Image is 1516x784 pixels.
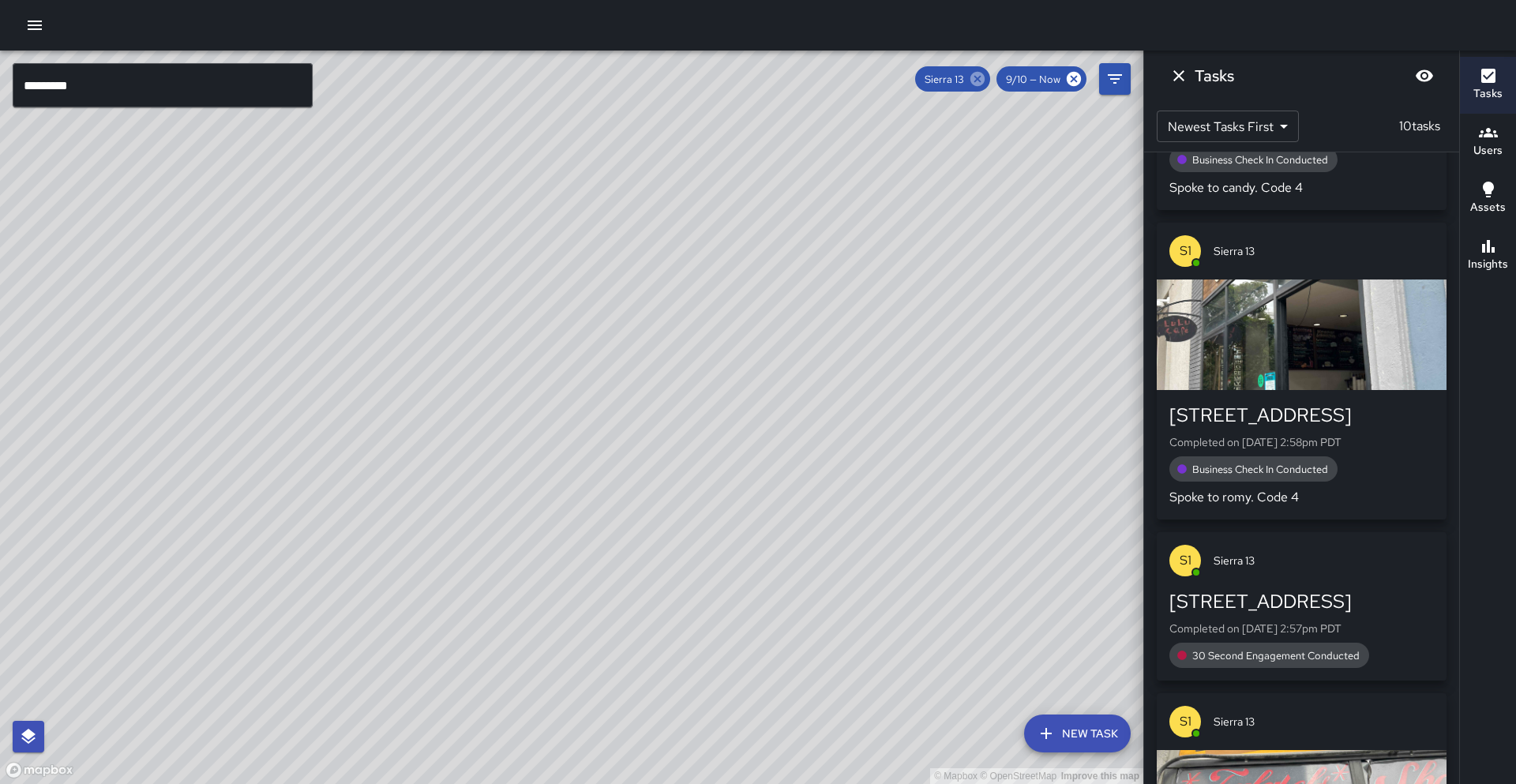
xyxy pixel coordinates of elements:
[1163,60,1195,92] button: Dismiss
[1473,142,1503,159] h6: Users
[1180,712,1191,731] p: S1
[1468,256,1508,273] h6: Insights
[1214,553,1434,568] span: Sierra 13
[1157,223,1447,520] button: S1Sierra 13[STREET_ADDRESS]Completed on [DATE] 2:58pm PDTBusiness Check In ConductedSpoke to romy...
[1214,243,1434,259] span: Sierra 13
[1169,403,1434,428] div: [STREET_ADDRESS]
[1195,63,1234,88] h6: Tasks
[1099,63,1131,95] button: Filters
[1169,589,1434,614] div: [STREET_ADDRESS]
[1180,242,1191,261] p: S1
[1183,153,1338,167] span: Business Check In Conducted
[1157,532,1447,681] button: S1Sierra 13[STREET_ADDRESS]Completed on [DATE] 2:57pm PDT30 Second Engagement Conducted
[1169,621,1434,636] p: Completed on [DATE] 2:57pm PDT
[996,66,1086,92] div: 9/10 — Now
[915,73,974,86] span: Sierra 13
[1169,178,1434,197] p: Spoke to candy. Code 4
[1460,114,1516,171] button: Users
[1460,171,1516,227] button: Assets
[1180,551,1191,570] p: S1
[1169,434,1434,450] p: Completed on [DATE] 2:58pm PDT
[1470,199,1506,216] h6: Assets
[1409,60,1440,92] button: Blur
[1183,463,1338,476] span: Business Check In Conducted
[1169,488,1434,507] p: Spoke to romy. Code 4
[1157,111,1299,142] div: Newest Tasks First
[996,73,1070,86] span: 9/10 — Now
[915,66,990,92] div: Sierra 13
[1460,227,1516,284] button: Insights
[1473,85,1503,103] h6: Tasks
[1393,117,1447,136] p: 10 tasks
[1460,57,1516,114] button: Tasks
[1024,715,1131,752] button: New Task
[1214,714,1434,730] span: Sierra 13
[1183,649,1369,662] span: 30 Second Engagement Conducted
